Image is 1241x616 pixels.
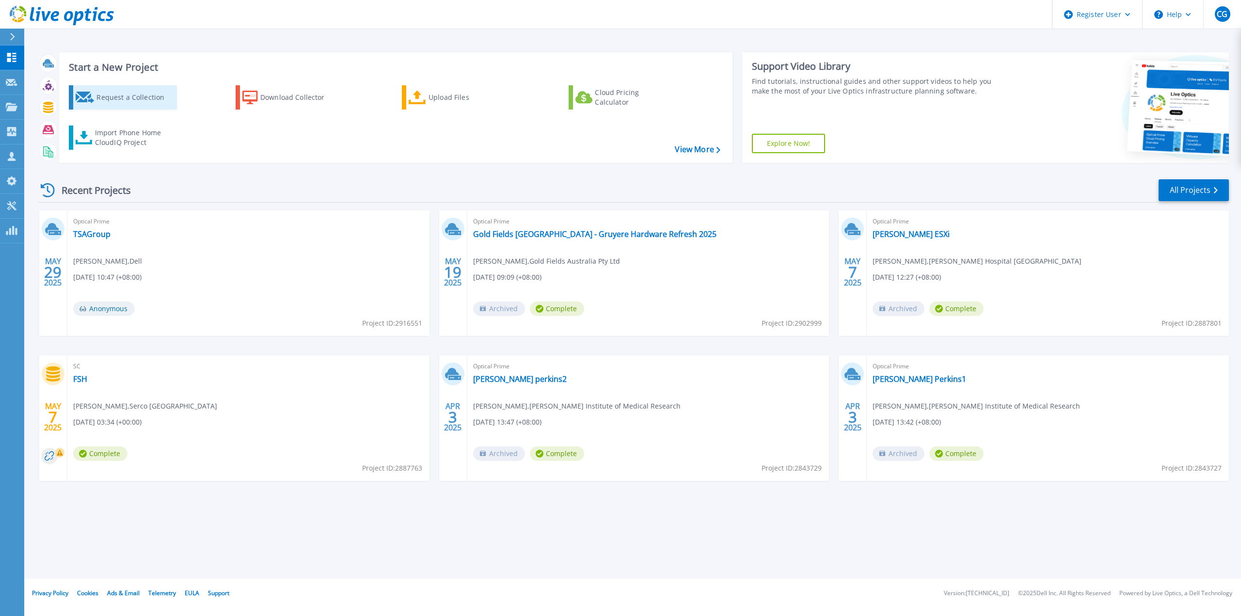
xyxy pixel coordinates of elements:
span: [PERSON_NAME] , [PERSON_NAME] Hospital [GEOGRAPHIC_DATA] [873,256,1082,267]
span: Archived [473,301,525,316]
span: [DATE] 03:34 (+00:00) [73,417,142,427]
div: Import Phone Home CloudIQ Project [95,128,171,147]
span: [PERSON_NAME] , Gold Fields Australia Pty Ltd [473,256,620,267]
span: Project ID: 2887763 [362,463,422,474]
a: [PERSON_NAME] ESXi [873,229,950,239]
span: Optical Prime [873,361,1223,372]
a: TSAGroup [73,229,111,239]
span: [PERSON_NAME] , Serco [GEOGRAPHIC_DATA] [73,401,217,411]
span: Project ID: 2916551 [362,318,422,329]
a: Explore Now! [752,134,826,153]
span: [DATE] 10:47 (+08:00) [73,272,142,283]
a: Download Collector [236,85,344,110]
a: Cloud Pricing Calculator [569,85,677,110]
span: Archived [873,446,924,461]
span: Project ID: 2843727 [1161,463,1222,474]
span: Optical Prime [473,216,824,227]
span: Complete [530,301,584,316]
div: Recent Projects [37,178,144,202]
div: Support Video Library [752,60,1003,73]
a: [PERSON_NAME] Perkins1 [873,374,966,384]
span: [PERSON_NAME] , [PERSON_NAME] Institute of Medical Research [473,401,681,411]
span: Optical Prime [873,216,1223,227]
span: [DATE] 12:27 (+08:00) [873,272,941,283]
div: Request a Collection [96,88,174,107]
a: Ads & Email [107,589,140,597]
div: APR 2025 [843,399,862,435]
a: Cookies [77,589,98,597]
span: Complete [530,446,584,461]
span: [DATE] 13:47 (+08:00) [473,417,541,427]
a: Upload Files [402,85,510,110]
span: 7 [848,268,857,276]
span: 3 [448,413,457,421]
a: View More [675,145,720,154]
a: EULA [185,589,199,597]
a: Telemetry [148,589,176,597]
span: Project ID: 2902999 [762,318,822,329]
span: Complete [929,301,984,316]
span: SC [73,361,424,372]
li: Powered by Live Optics, a Dell Technology [1119,590,1232,597]
div: MAY 2025 [843,254,862,290]
a: Gold Fields [GEOGRAPHIC_DATA] - Gruyere Hardware Refresh 2025 [473,229,716,239]
span: [DATE] 09:09 (+08:00) [473,272,541,283]
span: Anonymous [73,301,135,316]
span: Project ID: 2843729 [762,463,822,474]
span: Archived [873,301,924,316]
span: [PERSON_NAME] , [PERSON_NAME] Institute of Medical Research [873,401,1080,411]
span: 3 [848,413,857,421]
span: Project ID: 2887801 [1161,318,1222,329]
span: 19 [444,268,461,276]
span: Archived [473,446,525,461]
div: MAY 2025 [444,254,462,290]
a: [PERSON_NAME] perkins2 [473,374,567,384]
span: [PERSON_NAME] , Dell [73,256,142,267]
span: Optical Prime [73,216,424,227]
span: Optical Prime [473,361,824,372]
li: Version: [TECHNICAL_ID] [944,590,1009,597]
div: MAY 2025 [44,399,62,435]
a: Request a Collection [69,85,177,110]
span: 7 [48,413,57,421]
a: All Projects [1159,179,1229,201]
span: Complete [929,446,984,461]
a: FSH [73,374,87,384]
span: 29 [44,268,62,276]
div: Download Collector [260,88,338,107]
div: MAY 2025 [44,254,62,290]
li: © 2025 Dell Inc. All Rights Reserved [1018,590,1111,597]
div: Cloud Pricing Calculator [595,88,672,107]
div: Upload Files [429,88,506,107]
div: Find tutorials, instructional guides and other support videos to help you make the most of your L... [752,77,1003,96]
a: Privacy Policy [32,589,68,597]
h3: Start a New Project [69,62,720,73]
a: Support [208,589,229,597]
div: APR 2025 [444,399,462,435]
span: [DATE] 13:42 (+08:00) [873,417,941,427]
span: Complete [73,446,127,461]
span: CG [1217,10,1227,18]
